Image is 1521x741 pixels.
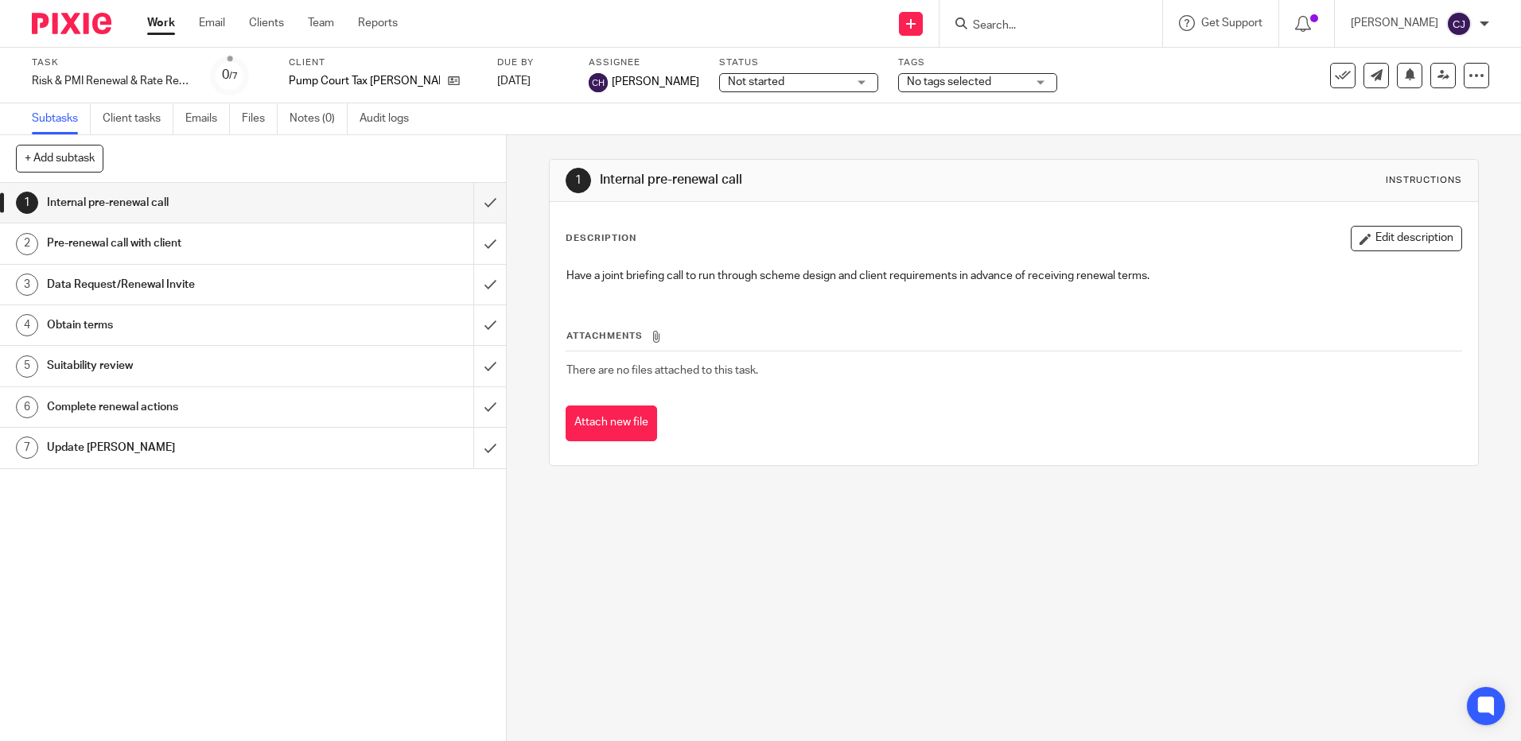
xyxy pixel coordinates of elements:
[16,355,38,378] div: 5
[103,103,173,134] a: Client tasks
[290,103,348,134] a: Notes (0)
[289,73,440,89] p: Pump Court Tax [PERSON_NAME]
[32,73,191,89] div: Risk &amp; PMI Renewal &amp; Rate Review
[566,232,636,245] p: Description
[32,73,191,89] div: Risk & PMI Renewal & Rate Review
[249,15,284,31] a: Clients
[47,395,321,419] h1: Complete renewal actions
[16,274,38,296] div: 3
[16,314,38,336] div: 4
[612,74,699,90] span: [PERSON_NAME]
[47,231,321,255] h1: Pre-renewal call with client
[1351,226,1462,251] button: Edit description
[1201,17,1262,29] span: Get Support
[47,191,321,215] h1: Internal pre-renewal call
[229,72,238,80] small: /7
[222,66,238,84] div: 0
[1351,15,1438,31] p: [PERSON_NAME]
[32,56,191,69] label: Task
[32,13,111,34] img: Pixie
[16,436,38,459] div: 7
[1446,11,1472,37] img: svg%3E
[600,172,1048,188] h1: Internal pre-renewal call
[497,76,531,87] span: [DATE]
[589,73,608,92] img: svg%3E
[147,15,175,31] a: Work
[589,56,699,69] label: Assignee
[289,56,477,69] label: Client
[185,103,230,134] a: Emails
[719,56,878,69] label: Status
[566,405,657,441] button: Attach new file
[360,103,421,134] a: Audit logs
[308,15,334,31] a: Team
[566,168,591,193] div: 1
[971,19,1114,33] input: Search
[16,192,38,214] div: 1
[358,15,398,31] a: Reports
[199,15,225,31] a: Email
[1386,174,1462,187] div: Instructions
[16,145,103,172] button: + Add subtask
[47,436,321,460] h1: Update [PERSON_NAME]
[16,396,38,418] div: 6
[566,332,643,340] span: Attachments
[566,268,1461,284] p: Have a joint briefing call to run through scheme design and client requirements in advance of rec...
[907,76,991,87] span: No tags selected
[47,313,321,337] h1: Obtain terms
[497,56,569,69] label: Due by
[566,365,758,376] span: There are no files attached to this task.
[898,56,1057,69] label: Tags
[242,103,278,134] a: Files
[47,273,321,297] h1: Data Request/Renewal Invite
[32,103,91,134] a: Subtasks
[47,354,321,378] h1: Suitability review
[728,76,784,87] span: Not started
[16,233,38,255] div: 2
